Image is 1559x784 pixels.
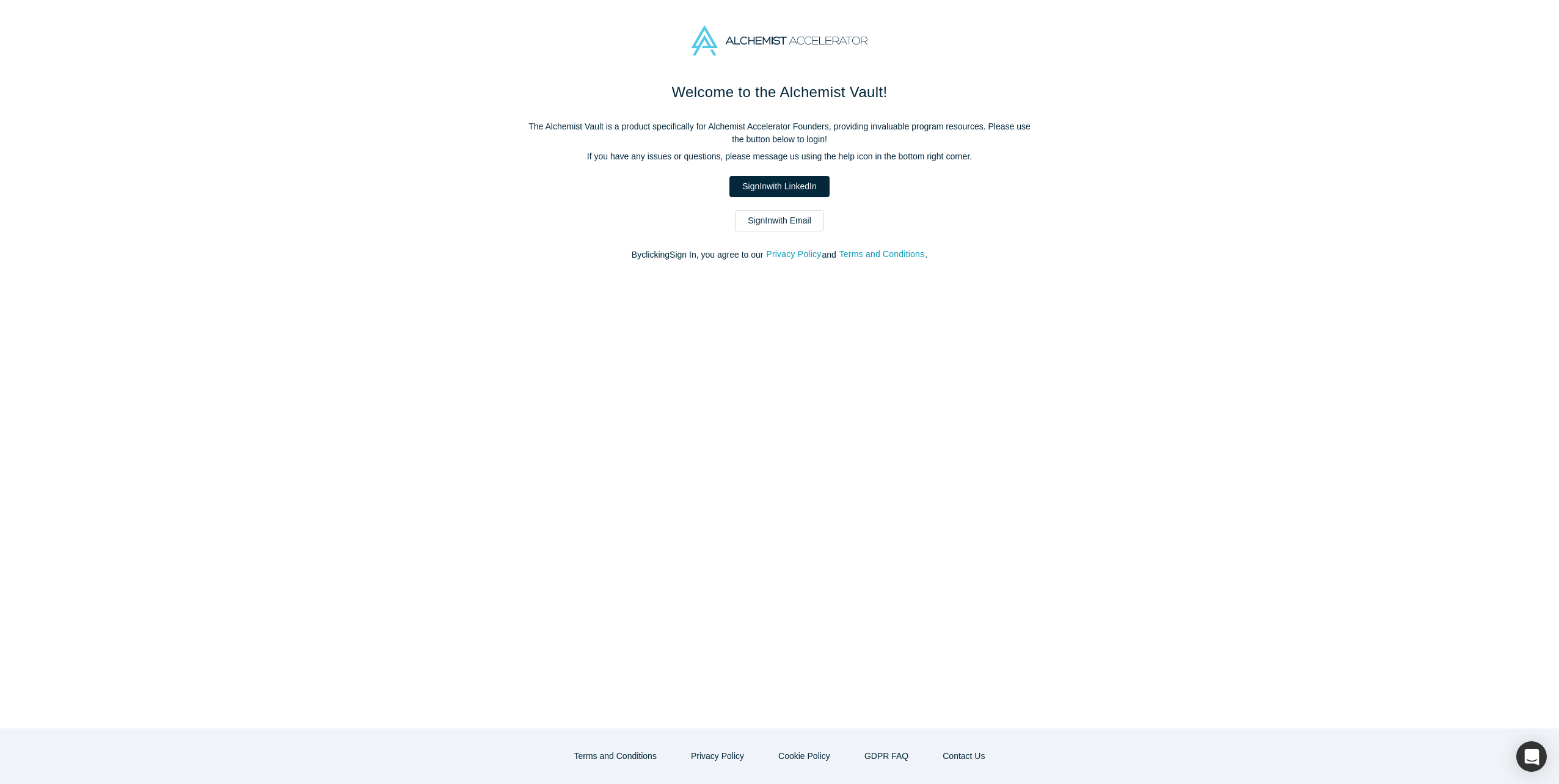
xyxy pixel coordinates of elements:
button: Terms and Conditions [839,247,926,261]
a: GDPR FAQ [852,746,921,767]
button: Privacy Policy [765,247,822,261]
p: The Alchemist Vault is a product specifically for Alchemist Accelerator Founders, providing inval... [523,120,1036,146]
img: Alchemist Accelerator Logo [692,26,867,56]
p: If you have any issues or questions, please message us using the help icon in the bottom right co... [523,150,1036,163]
h1: Welcome to the Alchemist Vault! [523,81,1036,103]
button: Cookie Policy [765,746,843,767]
button: Contact Us [930,746,998,767]
a: SignInwith LinkedIn [729,176,829,197]
p: By clicking Sign In , you agree to our and . [523,249,1036,261]
button: Privacy Policy [678,746,757,767]
a: SignInwith Email [735,210,824,231]
button: Terms and Conditions [561,746,670,767]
